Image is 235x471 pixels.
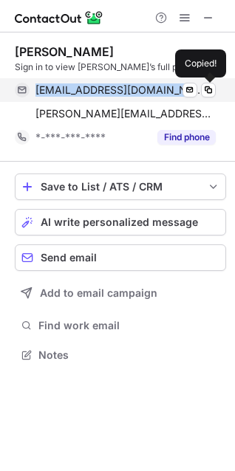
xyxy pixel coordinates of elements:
[38,319,220,332] span: Find work email
[15,345,226,365] button: Notes
[157,130,216,145] button: Reveal Button
[15,244,226,271] button: Send email
[15,61,226,74] div: Sign in to view [PERSON_NAME]’s full profile
[35,107,216,120] span: [PERSON_NAME][EMAIL_ADDRESS][DOMAIN_NAME]
[41,181,200,193] div: Save to List / ATS / CRM
[41,216,198,228] span: AI write personalized message
[40,287,157,299] span: Add to email campaign
[15,315,226,336] button: Find work email
[41,252,97,264] span: Send email
[15,44,114,59] div: [PERSON_NAME]
[38,348,220,362] span: Notes
[15,173,226,200] button: save-profile-one-click
[15,9,103,27] img: ContactOut v5.3.10
[15,209,226,235] button: AI write personalized message
[35,83,205,97] span: [EMAIL_ADDRESS][DOMAIN_NAME]
[15,280,226,306] button: Add to email campaign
